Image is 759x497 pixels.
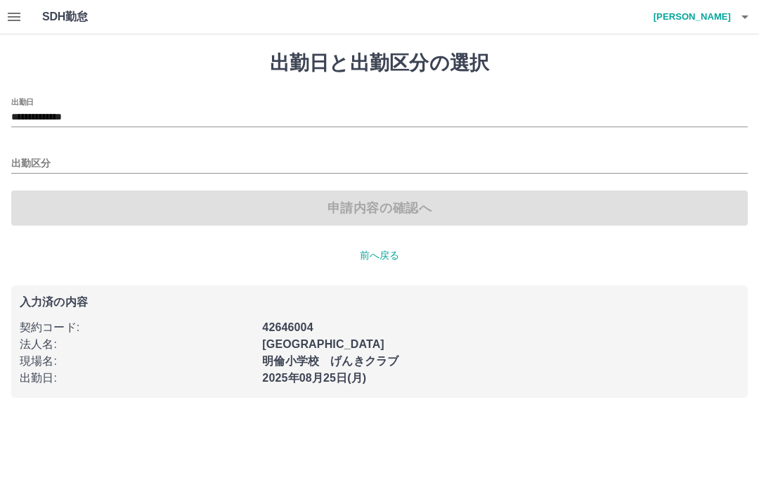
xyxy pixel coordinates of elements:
p: 法人名 : [20,336,254,353]
b: [GEOGRAPHIC_DATA] [262,338,384,350]
p: 前へ戻る [11,248,748,263]
b: 42646004 [262,321,313,333]
p: 現場名 : [20,353,254,370]
p: 契約コード : [20,319,254,336]
p: 出勤日 : [20,370,254,387]
label: 出勤日 [11,96,34,107]
b: 2025年08月25日(月) [262,372,366,384]
p: 入力済の内容 [20,297,739,308]
h1: 出勤日と出勤区分の選択 [11,51,748,75]
b: 明倫小学校 げんきクラブ [262,355,398,367]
